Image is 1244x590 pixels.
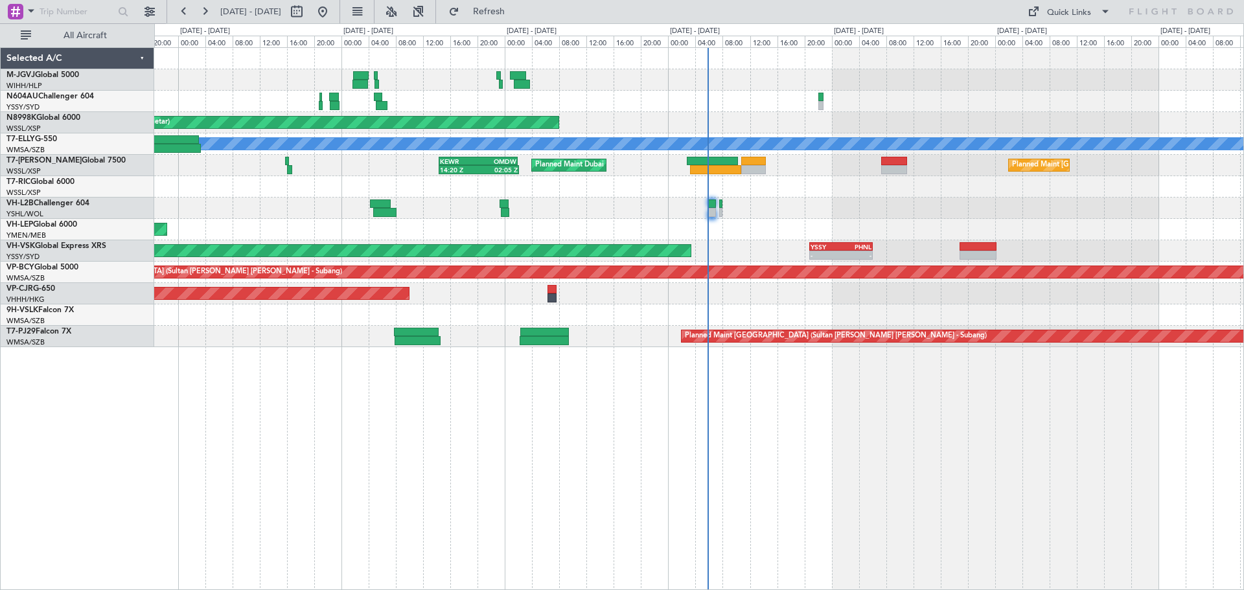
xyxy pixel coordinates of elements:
div: 08:00 [1213,36,1240,47]
div: [DATE] - [DATE] [997,26,1047,37]
div: 20:00 [478,36,505,47]
a: VHHH/HKG [6,295,45,304]
div: KEWR [440,157,478,165]
div: 20:00 [805,36,832,47]
div: 02:05 Z [479,166,518,174]
div: [DATE] - [DATE] [180,26,230,37]
div: 20:00 [151,36,178,47]
span: All Aircraft [34,31,137,40]
span: [DATE] - [DATE] [220,6,281,17]
span: N8998K [6,114,36,122]
div: 16:00 [941,36,968,47]
a: 9H-VSLKFalcon 7X [6,306,74,314]
div: 04:00 [695,36,722,47]
div: 04:00 [859,36,886,47]
span: T7-RIC [6,178,30,186]
button: All Aircraft [14,25,141,46]
div: 08:00 [396,36,423,47]
div: 00:00 [341,36,369,47]
div: 12:00 [586,36,614,47]
a: T7-[PERSON_NAME]Global 7500 [6,157,126,165]
a: VP-BCYGlobal 5000 [6,264,78,271]
div: 00:00 [832,36,859,47]
div: 04:00 [205,36,233,47]
span: VH-VSK [6,242,35,250]
div: 20:00 [1131,36,1158,47]
div: 20:00 [314,36,341,47]
a: YSSY/SYD [6,252,40,262]
div: 16:00 [1104,36,1131,47]
div: - [841,251,871,259]
div: 12:00 [914,36,941,47]
span: VH-LEP [6,221,33,229]
div: 00:00 [1158,36,1186,47]
a: T7-ELLYG-550 [6,135,57,143]
a: N604AUChallenger 604 [6,93,94,100]
div: 12:00 [1077,36,1104,47]
span: T7-[PERSON_NAME] [6,157,82,165]
div: 04:00 [369,36,396,47]
div: 08:00 [1050,36,1077,47]
div: 16:00 [450,36,478,47]
div: 04:00 [1186,36,1213,47]
div: 16:00 [287,36,314,47]
a: WSSL/XSP [6,166,41,176]
span: M-JGVJ [6,71,35,79]
span: N604AU [6,93,38,100]
div: - [811,251,841,259]
a: WMSA/SZB [6,145,45,155]
span: VH-L2B [6,199,34,207]
div: [DATE] - [DATE] [507,26,557,37]
a: WMSA/SZB [6,337,45,347]
div: 08:00 [886,36,914,47]
div: Unplanned Maint [GEOGRAPHIC_DATA] (Sultan [PERSON_NAME] [PERSON_NAME] - Subang) [31,262,342,282]
div: 08:00 [722,36,750,47]
button: Quick Links [1021,1,1117,22]
a: T7-PJ29Falcon 7X [6,328,71,335]
div: 04:00 [532,36,559,47]
a: VH-L2BChallenger 604 [6,199,89,207]
button: Refresh [443,1,520,22]
span: T7-ELLY [6,135,35,143]
div: 12:00 [260,36,287,47]
div: 00:00 [178,36,205,47]
div: [DATE] - [DATE] [1160,26,1210,37]
div: PHNL [841,243,871,251]
div: 16:00 [777,36,805,47]
div: 20:00 [641,36,668,47]
a: N8998KGlobal 6000 [6,114,80,122]
div: 00:00 [995,36,1022,47]
div: 14:20 Z [440,166,479,174]
div: 12:00 [423,36,450,47]
div: 16:00 [614,36,641,47]
a: WMSA/SZB [6,316,45,326]
div: Planned Maint Dubai (Al Maktoum Intl) [535,155,663,175]
span: Refresh [462,7,516,16]
span: VP-BCY [6,264,34,271]
a: M-JGVJGlobal 5000 [6,71,79,79]
a: WIHH/HLP [6,81,42,91]
a: YSHL/WOL [6,209,43,219]
div: [DATE] - [DATE] [343,26,393,37]
div: 00:00 [668,36,695,47]
a: VP-CJRG-650 [6,285,55,293]
div: 20:00 [968,36,995,47]
div: 00:00 [505,36,532,47]
div: 04:00 [1022,36,1050,47]
div: [DATE] - [DATE] [670,26,720,37]
span: VP-CJR [6,285,33,293]
div: 08:00 [559,36,586,47]
div: Quick Links [1047,6,1091,19]
a: T7-RICGlobal 6000 [6,178,75,186]
a: VH-VSKGlobal Express XRS [6,242,106,250]
span: 9H-VSLK [6,306,38,314]
div: Planned Maint [GEOGRAPHIC_DATA] (Sultan [PERSON_NAME] [PERSON_NAME] - Subang) [685,326,987,346]
a: WSSL/XSP [6,124,41,133]
a: YSSY/SYD [6,102,40,112]
div: 08:00 [233,36,260,47]
span: T7-PJ29 [6,328,36,335]
a: VH-LEPGlobal 6000 [6,221,77,229]
a: WMSA/SZB [6,273,45,283]
div: Planned Maint [GEOGRAPHIC_DATA] (Seletar) [1012,155,1164,175]
a: WSSL/XSP [6,188,41,198]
